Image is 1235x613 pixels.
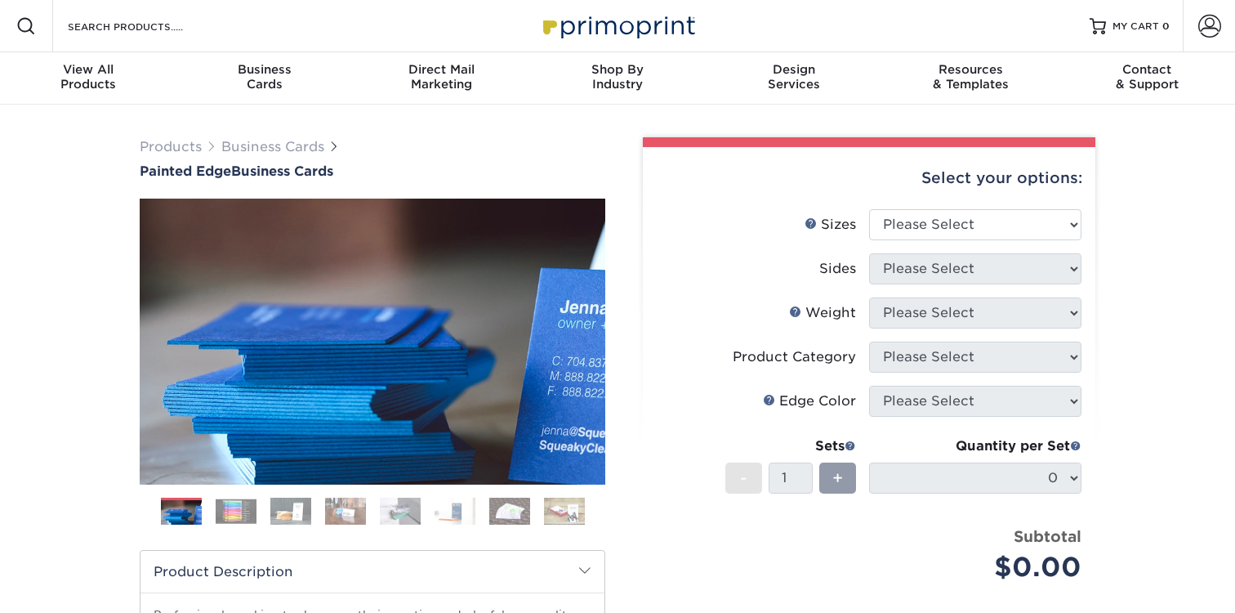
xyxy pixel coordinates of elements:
img: Business Cards 03 [270,497,311,526]
div: Sizes [805,215,856,235]
div: Quantity per Set [869,436,1081,456]
div: Select your options: [656,147,1082,209]
a: Shop ByIndustry [529,52,706,105]
h2: Product Description [140,551,604,593]
div: $0.00 [881,548,1081,587]
a: Resources& Templates [882,52,1059,105]
input: SEARCH PRODUCTS..... [66,16,225,36]
div: Product Category [733,347,856,367]
span: Painted Edge [140,163,231,179]
a: Contact& Support [1059,52,1235,105]
a: Direct MailMarketing [353,52,529,105]
div: Cards [176,62,353,92]
div: Weight [789,303,856,323]
span: Direct Mail [353,62,529,77]
a: Business Cards [221,139,324,154]
span: Contact [1059,62,1235,77]
img: Business Cards 06 [435,497,475,526]
div: Sets [725,436,856,456]
span: + [832,466,843,490]
div: & Support [1059,62,1235,92]
div: Sides [819,259,856,279]
a: Painted EdgeBusiness Cards [140,163,605,179]
img: Business Cards 07 [489,497,530,526]
span: Business [176,62,353,77]
img: Primoprint [536,8,699,43]
img: Business Cards 05 [380,497,421,526]
div: Marketing [353,62,529,92]
a: DesignServices [706,52,882,105]
a: BusinessCards [176,52,353,105]
img: Business Cards 02 [216,499,256,524]
img: Painted Edge 01 [140,109,605,575]
span: Design [706,62,882,77]
span: 0 [1162,20,1170,32]
div: Industry [529,62,706,92]
span: MY CART [1112,20,1159,34]
img: Business Cards 01 [161,492,202,533]
span: Shop By [529,62,706,77]
h1: Business Cards [140,163,605,179]
span: - [740,466,747,490]
div: & Templates [882,62,1059,92]
img: Business Cards 08 [544,497,585,526]
div: Edge Color [763,392,856,411]
a: Products [140,139,202,154]
strong: Subtotal [1014,527,1081,545]
img: Business Cards 04 [325,497,366,526]
div: Services [706,62,882,92]
span: Resources [882,62,1059,77]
